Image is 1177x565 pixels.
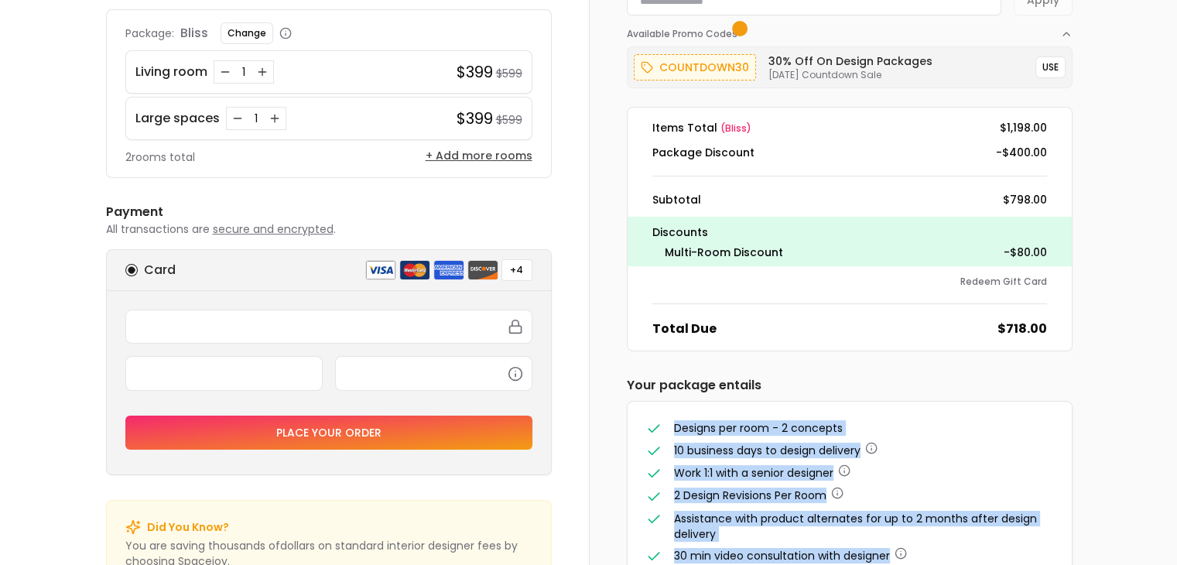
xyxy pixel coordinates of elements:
[652,120,751,135] dt: Items Total
[135,63,207,81] p: Living room
[768,69,932,81] p: [DATE] Countdown Sale
[997,320,1047,338] dd: $718.00
[426,148,532,163] button: + Add more rooms
[627,15,1073,40] button: Available Promo Codes
[501,259,532,281] button: +4
[1000,120,1047,135] dd: $1,198.00
[135,320,522,334] iframe: Secure card number input frame
[627,28,742,40] span: Available Promo Codes
[1035,56,1066,78] button: USE
[457,61,493,83] h4: $399
[652,192,701,207] dt: Subtotal
[652,320,717,338] dt: Total Due
[399,260,430,280] img: mastercard
[217,64,233,80] button: Decrease quantity for Living room
[674,488,826,503] span: 2 Design Revisions Per Room
[652,223,1047,241] p: Discounts
[236,64,251,80] div: 1
[125,149,195,165] p: 2 rooms total
[674,465,833,481] span: Work 1:1 with a senior designer
[135,109,220,128] p: Large spaces
[457,108,493,129] h4: $399
[125,416,532,450] button: Place your order
[768,53,932,69] h6: 30% Off on Design Packages
[230,111,245,126] button: Decrease quantity for Large spaces
[674,443,861,458] span: 10 business days to design delivery
[106,221,552,237] p: All transactions are .
[1004,245,1047,260] dd: -$80.00
[496,112,522,128] small: $599
[496,66,522,81] small: $599
[652,145,754,160] dt: Package Discount
[213,221,334,237] span: secure and encrypted
[659,58,749,77] p: countdown30
[674,420,843,436] span: Designs per room - 2 concepts
[255,64,270,80] button: Increase quantity for Living room
[147,519,229,535] p: Did You Know?
[180,24,208,43] p: bliss
[365,260,396,280] img: visa
[627,376,1073,395] h6: Your package entails
[720,122,751,135] span: ( bliss )
[627,40,1073,88] div: Available Promo Codes
[665,245,783,260] dt: Multi-Room Discount
[960,276,1047,288] button: Redeem Gift Card
[674,511,1037,542] span: Assistance with product alternates for up to 2 months after design delivery
[467,260,498,280] img: discover
[221,22,273,44] button: Change
[106,203,552,221] h6: Payment
[267,111,282,126] button: Increase quantity for Large spaces
[135,366,313,380] iframe: Secure expiration date input frame
[345,366,522,380] iframe: Secure CVC input frame
[433,260,464,280] img: american express
[674,548,890,563] span: 30 min video consultation with designer
[996,145,1047,160] dd: -$400.00
[248,111,264,126] div: 1
[125,26,174,41] p: Package:
[144,261,176,279] h6: Card
[1003,192,1047,207] dd: $798.00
